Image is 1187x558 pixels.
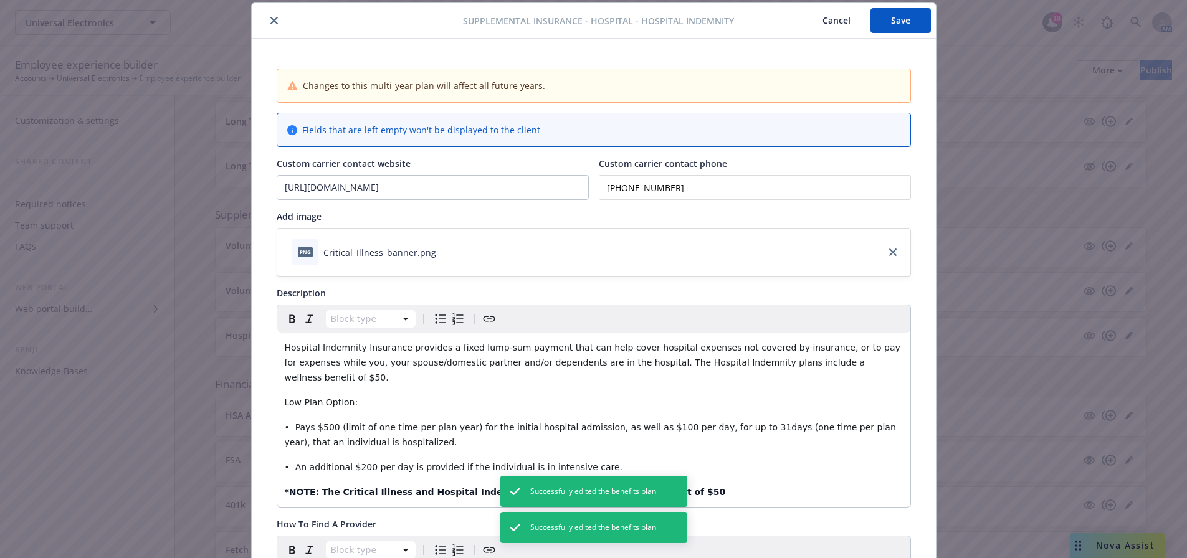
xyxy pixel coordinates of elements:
[277,210,322,222] span: Add image
[803,8,870,33] button: Cancel
[277,287,326,299] span: Description
[599,158,727,169] span: Custom carrier contact phone
[432,310,449,328] button: Bulleted list
[480,310,498,328] button: Create link
[285,343,903,382] span: Hospital Indemnity Insurance provides a fixed lump-sum payment that can help cover hospital expen...
[530,486,656,497] span: Successfully edited the benefits plan
[449,310,467,328] button: Numbered list
[870,8,931,33] button: Save
[463,14,734,27] span: Supplemental Insurance - Hospital - Hospital Indemnity
[277,176,588,199] input: Add custom carrier contact website
[284,310,301,328] button: Bold
[285,487,320,497] strong: *NOTE:
[277,518,376,530] span: How To Find A Provider
[302,123,540,136] span: Fields that are left empty won't be displayed to the client
[599,175,911,200] input: Add custom carrier contact phone
[277,333,910,507] div: editable markdown
[267,13,282,28] button: close
[322,487,726,497] strong: The Critical Illness and Hospital Indemnity plan includes a wellness benefit of $50
[285,462,623,472] span: • An additional $200 per day is provided if the individual is in intensive care.
[530,522,656,533] span: Successfully edited the benefits plan
[432,310,467,328] div: toggle group
[885,245,900,260] a: close
[285,422,899,447] span: • Pays $500 (limit of one time per plan year) for the initial hospital admission, as well as $100...
[441,246,451,258] button: download file
[301,310,318,328] button: Italic
[277,158,411,169] span: Custom carrier contact website
[285,397,358,407] span: Low Plan Option:
[326,310,416,328] button: Block type
[303,79,545,92] span: Changes to this multi-year plan will affect all future years.
[298,247,313,257] span: png
[323,246,436,259] div: Critical_Illness_banner.png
